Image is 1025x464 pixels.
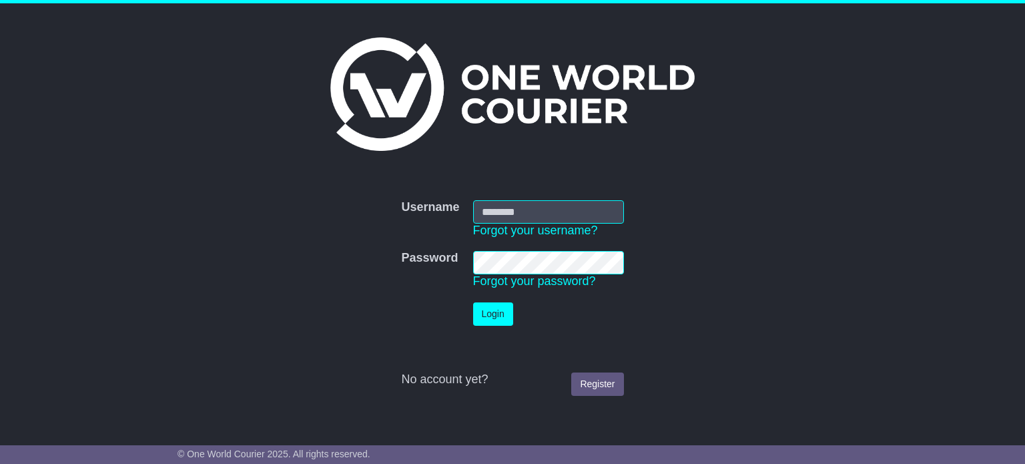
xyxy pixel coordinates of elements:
[473,274,596,288] a: Forgot your password?
[473,224,598,237] a: Forgot your username?
[330,37,695,151] img: One World
[401,251,458,266] label: Password
[401,200,459,215] label: Username
[178,449,370,459] span: © One World Courier 2025. All rights reserved.
[401,373,623,387] div: No account yet?
[473,302,513,326] button: Login
[571,373,623,396] a: Register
